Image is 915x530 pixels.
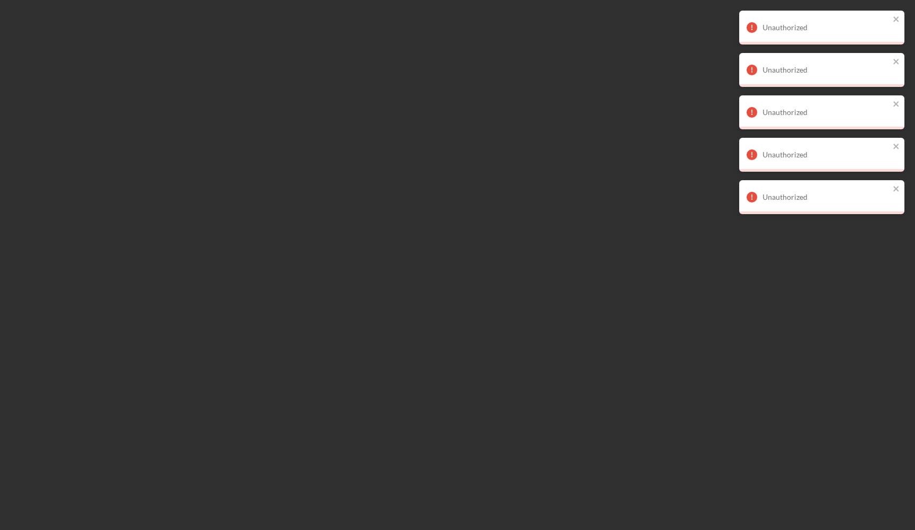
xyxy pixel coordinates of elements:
[762,23,890,32] div: Unauthorized
[893,100,900,110] button: close
[762,108,890,117] div: Unauthorized
[762,66,890,74] div: Unauthorized
[893,15,900,25] button: close
[893,57,900,67] button: close
[893,142,900,152] button: close
[762,151,890,159] div: Unauthorized
[893,184,900,195] button: close
[762,193,890,201] div: Unauthorized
